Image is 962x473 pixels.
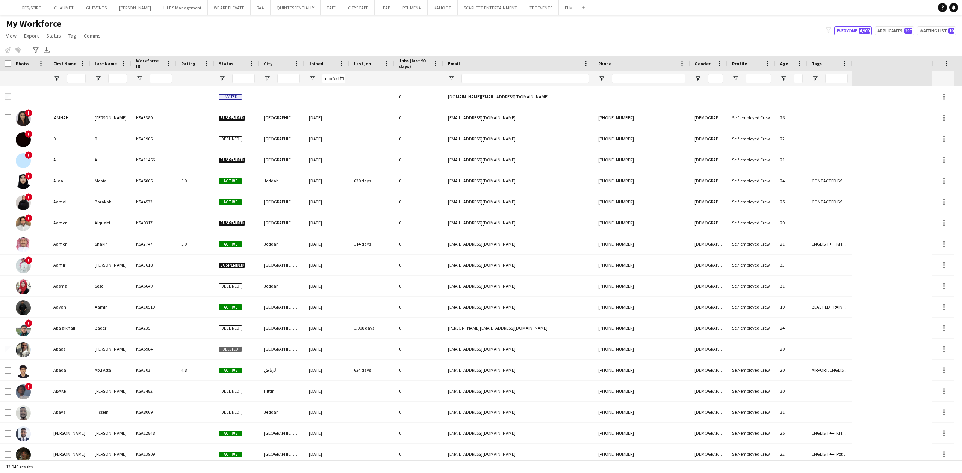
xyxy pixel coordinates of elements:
[690,318,728,338] div: [DEMOGRAPHIC_DATA]
[708,74,723,83] input: Gender Filter Input
[395,128,443,149] div: 0
[948,28,954,34] span: 10
[812,61,822,66] span: Tags
[251,0,271,15] button: RAA
[690,360,728,380] div: [DEMOGRAPHIC_DATA]
[132,128,177,149] div: KSA3906
[259,255,304,275] div: [GEOGRAPHIC_DATA]
[395,423,443,443] div: 0
[594,402,690,422] div: [PHONE_NUMBER]
[49,128,90,149] div: 0
[395,255,443,275] div: 0
[594,360,690,380] div: [PHONE_NUMBER]
[15,0,48,15] button: GES/SPIRO
[95,61,117,66] span: Last Name
[594,318,690,338] div: [PHONE_NUMBER]
[177,170,214,191] div: 5.0
[395,339,443,359] div: 0
[46,32,61,39] span: Status
[16,61,29,66] span: Photo
[259,297,304,317] div: [GEOGRAPHIC_DATA]
[90,128,132,149] div: 0
[90,402,132,422] div: Hissein
[16,132,31,147] img: 0 0
[732,61,747,66] span: Profile
[49,107,90,128] div: ‏ AMNAH
[594,233,690,254] div: [PHONE_NUMBER]
[690,212,728,233] div: [DEMOGRAPHIC_DATA]
[807,233,852,254] div: ENGLISH ++, KHALEEJI PROFILE, SAUDI NATIONAL, TOP HOST/HOSTESS, TOP PROMOTER, TOP [PERSON_NAME]
[728,276,776,296] div: Self-employed Crew
[113,0,157,15] button: [PERSON_NAME]
[132,444,177,464] div: KSA13909
[264,61,272,66] span: City
[264,75,271,82] button: Open Filter Menu
[443,339,594,359] div: [EMAIL_ADDRESS][DOMAIN_NAME]
[24,32,39,39] span: Export
[304,402,349,422] div: [DATE]
[259,423,304,443] div: [GEOGRAPHIC_DATA]
[448,61,460,66] span: Email
[16,426,31,441] img: Abbas Abbas
[67,74,86,83] input: First Name Filter Input
[443,170,594,191] div: [EMAIL_ADDRESS][DOMAIN_NAME]
[132,276,177,296] div: KSA6649
[728,423,776,443] div: Self-employed Crew
[259,212,304,233] div: [GEOGRAPHIC_DATA]
[90,233,132,254] div: Shakir
[443,149,594,170] div: [EMAIL_ADDRESS][DOMAIN_NAME]
[259,339,304,359] div: [GEOGRAPHIC_DATA]
[594,128,690,149] div: [PHONE_NUMBER]
[16,342,31,357] img: Abaas Mohammed
[776,233,807,254] div: 21
[49,423,90,443] div: [PERSON_NAME]
[177,233,214,254] div: 5.0
[690,191,728,212] div: [DEMOGRAPHIC_DATA]
[443,444,594,464] div: [EMAIL_ADDRESS][DOMAIN_NAME]
[395,444,443,464] div: 0
[728,318,776,338] div: Self-employed Crew
[16,174,31,189] img: A’laa Moafa
[690,444,728,464] div: [DEMOGRAPHIC_DATA]
[132,191,177,212] div: KSA4533
[443,381,594,401] div: [EMAIL_ADDRESS][DOMAIN_NAME]
[219,75,225,82] button: Open Filter Menu
[349,170,395,191] div: 630 days
[776,297,807,317] div: 19
[349,318,395,338] div: 1,008 days
[259,360,304,380] div: الرياض
[304,360,349,380] div: [DATE]
[594,276,690,296] div: [PHONE_NUMBER]
[90,318,132,338] div: Bader
[304,233,349,254] div: [DATE]
[157,0,208,15] button: L.I.P.S Management
[807,444,852,464] div: ENGLISH ++, Potential Freelancer Training, RUSSIAN SPEAKER, TOP HOST/HOSTESS, TOP PROMOTER, TOP [...
[90,444,132,464] div: [PERSON_NAME]
[90,107,132,128] div: [PERSON_NAME]
[16,237,31,252] img: Aamer Shakir
[49,297,90,317] div: Aayan
[395,276,443,296] div: 0
[443,360,594,380] div: [EMAIL_ADDRESS][DOMAIN_NAME]
[458,0,523,15] button: SCARLETT ENTERTAINMENT
[132,402,177,422] div: KSA8069
[443,276,594,296] div: [EMAIL_ADDRESS][DOMAIN_NAME]
[694,75,701,82] button: Open Filter Menu
[342,0,375,15] button: CITYSCAPE
[904,28,912,34] span: 297
[807,191,852,212] div: CONTACTED BY WASSIM, ENGLISH ++, [PERSON_NAME] PROFILE, TOP HOST/HOSTESS, TOP PROMOTER, TOP [PERS...
[259,381,304,401] div: Hittin
[728,128,776,149] div: Self-employed Crew
[6,18,61,29] span: My Workforce
[395,297,443,317] div: 0
[776,444,807,464] div: 22
[395,402,443,422] div: 0
[304,297,349,317] div: [DATE]
[776,381,807,401] div: 30
[49,318,90,338] div: Aba alkhail
[90,423,132,443] div: [PERSON_NAME]
[349,360,395,380] div: 624 days
[90,339,132,359] div: [PERSON_NAME]
[776,276,807,296] div: 31
[594,381,690,401] div: [PHONE_NUMBER]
